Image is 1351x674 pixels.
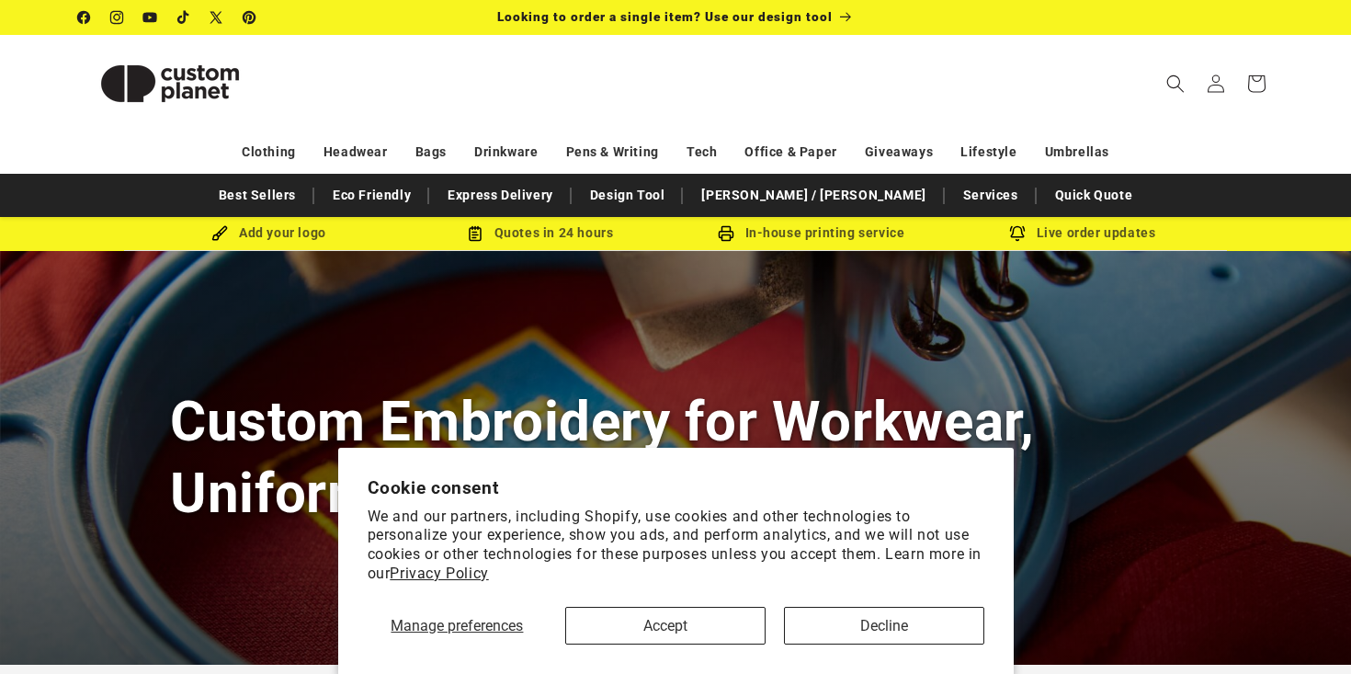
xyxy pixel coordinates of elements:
img: Order Updates Icon [467,225,483,242]
div: Add your logo [133,222,404,245]
a: Quick Quote [1046,179,1142,211]
summary: Search [1155,63,1196,104]
a: [PERSON_NAME] / [PERSON_NAME] [692,179,935,211]
img: Custom Planet [78,42,262,125]
img: Brush Icon [211,225,228,242]
a: Services [954,179,1027,211]
a: Custom Planet [72,35,269,131]
a: Eco Friendly [324,179,420,211]
button: Manage preferences [368,607,548,645]
a: Clothing [242,136,296,168]
a: Privacy Policy [390,565,488,582]
span: Looking to order a single item? Use our design tool [497,9,833,24]
a: Giveaways [865,136,933,168]
img: Order updates [1009,225,1026,242]
div: In-house printing service [675,222,947,245]
button: Decline [784,607,984,645]
div: Quotes in 24 hours [404,222,675,245]
a: Lifestyle [960,136,1016,168]
h2: Cookie consent [368,477,984,498]
a: Best Sellers [210,179,305,211]
button: Accept [565,607,766,645]
p: We and our partners, including Shopify, use cookies and other technologies to personalize your ex... [368,508,984,584]
a: Bags [415,136,447,168]
h1: Custom Embroidery for Workwear, Uniforms & Sportswear [170,386,1181,528]
a: Headwear [324,136,388,168]
a: Drinkware [474,136,538,168]
a: Office & Paper [744,136,836,168]
a: Pens & Writing [566,136,659,168]
a: Design Tool [581,179,675,211]
iframe: Chat Widget [1259,586,1351,674]
span: Manage preferences [391,617,523,634]
a: Tech [687,136,717,168]
a: Express Delivery [438,179,562,211]
div: Live order updates [947,222,1218,245]
img: In-house printing [718,225,734,242]
a: Umbrellas [1045,136,1109,168]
